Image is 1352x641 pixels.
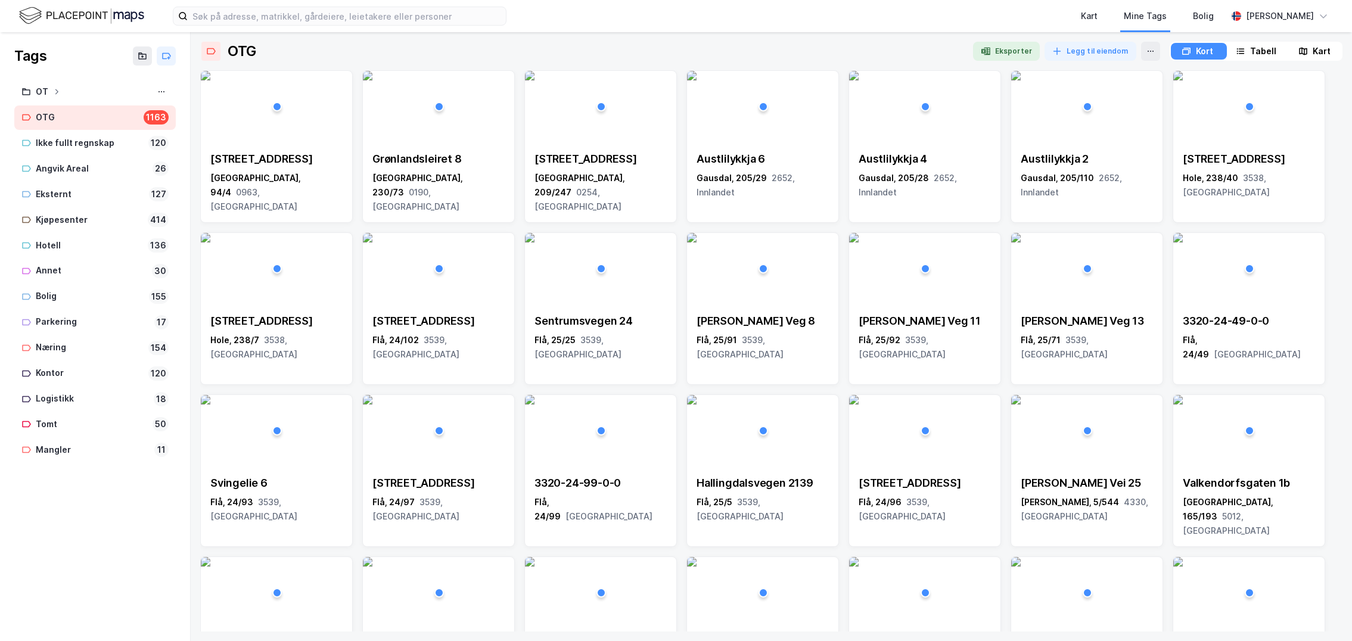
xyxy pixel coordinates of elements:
[849,557,859,567] img: 256x120
[1011,557,1021,567] img: 256x120
[1183,173,1270,197] span: 3538, [GEOGRAPHIC_DATA]
[148,238,169,253] div: 136
[697,173,795,197] span: 2652, Innlandet
[534,333,667,362] div: Flå, 25/25
[36,187,144,202] div: Eksternt
[534,476,667,490] div: 3320-24-99-0-0
[153,417,169,431] div: 50
[1196,44,1213,58] div: Kort
[372,335,459,359] span: 3539, [GEOGRAPHIC_DATA]
[210,333,343,362] div: Hole, 238/7
[149,290,169,304] div: 155
[210,152,343,166] div: [STREET_ADDRESS]
[1021,495,1153,524] div: [PERSON_NAME], 5/544
[1021,314,1153,328] div: [PERSON_NAME] Veg 13
[14,157,176,181] a: Angvik Areal26
[372,187,459,211] span: 0190, [GEOGRAPHIC_DATA]
[210,476,343,490] div: Svingelie 6
[525,233,534,242] img: 256x120
[372,171,505,214] div: [GEOGRAPHIC_DATA], 230/73
[1021,173,1122,197] span: 2652, Innlandet
[154,392,169,406] div: 18
[687,233,697,242] img: 256x120
[19,5,144,26] img: logo.f888ab2527a4732fd821a326f86c7f29.svg
[36,263,147,278] div: Annet
[36,85,48,99] div: OT
[14,208,176,232] a: Kjøpesenter414
[1021,335,1108,359] span: 3539, [GEOGRAPHIC_DATA]
[859,314,991,328] div: [PERSON_NAME] Veg 11
[1021,171,1153,200] div: Gausdal, 205/110
[154,443,169,457] div: 11
[36,136,144,151] div: Ikke fullt regnskap
[372,152,505,166] div: Grønlandsleiret 8
[1183,511,1270,536] span: 5012, [GEOGRAPHIC_DATA]
[14,335,176,360] a: Næring154
[1173,71,1183,80] img: 256x120
[14,412,176,437] a: Tomt50
[859,495,991,524] div: Flå, 24/96
[201,71,210,80] img: 256x120
[210,495,343,524] div: Flå, 24/93
[201,557,210,567] img: 256x120
[525,557,534,567] img: 256x120
[1183,495,1315,538] div: [GEOGRAPHIC_DATA], 165/193
[697,333,829,362] div: Flå, 25/91
[363,71,372,80] img: 256x120
[14,234,176,258] a: Hotell136
[534,187,621,211] span: 0254, [GEOGRAPHIC_DATA]
[372,495,505,524] div: Flå, 24/97
[14,131,176,155] a: Ikke fullt regnskap120
[14,284,176,309] a: Bolig155
[697,497,784,521] span: 3539, [GEOGRAPHIC_DATA]
[36,213,143,228] div: Kjøpesenter
[372,497,459,521] span: 3539, [GEOGRAPHIC_DATA]
[859,333,991,362] div: Flå, 25/92
[697,476,829,490] div: Hallingdalsvegen 2139
[210,497,297,521] span: 3539, [GEOGRAPHIC_DATA]
[36,366,144,381] div: Kontor
[1124,9,1167,23] div: Mine Tags
[1183,171,1315,200] div: Hole, 238/40
[1313,44,1331,58] div: Kart
[14,105,176,130] a: OTG1163
[1214,349,1301,359] span: [GEOGRAPHIC_DATA]
[1173,557,1183,567] img: 256x120
[36,315,150,329] div: Parkering
[148,341,169,355] div: 154
[849,395,859,404] img: 256x120
[697,152,829,166] div: Austlilykkja 6
[36,289,144,304] div: Bolig
[36,238,143,253] div: Hotell
[201,395,210,404] img: 256x120
[372,333,505,362] div: Flå, 24/102
[1021,152,1153,166] div: Austlilykkja 2
[14,46,46,66] div: Tags
[1250,44,1276,58] div: Tabell
[363,233,372,242] img: 256x120
[534,335,621,359] span: 3539, [GEOGRAPHIC_DATA]
[36,340,144,355] div: Næring
[152,264,169,278] div: 30
[1081,9,1098,23] div: Kart
[14,387,176,411] a: Logistikk18
[363,395,372,404] img: 256x120
[14,361,176,385] a: Kontor120
[1011,233,1021,242] img: 256x120
[363,557,372,567] img: 256x120
[687,557,697,567] img: 256x120
[144,110,169,125] div: 1163
[154,315,169,329] div: 17
[372,476,505,490] div: [STREET_ADDRESS]
[859,171,991,200] div: Gausdal, 205/28
[525,71,534,80] img: 256x120
[149,187,169,201] div: 127
[372,314,505,328] div: [STREET_ADDRESS]
[1246,9,1314,23] div: [PERSON_NAME]
[1011,71,1021,80] img: 256x120
[210,187,297,211] span: 0963, [GEOGRAPHIC_DATA]
[36,391,149,406] div: Logistikk
[188,7,506,25] input: Søk på adresse, matrikkel, gårdeiere, leietakere eller personer
[697,335,784,359] span: 3539, [GEOGRAPHIC_DATA]
[1292,584,1352,641] div: Kontrollprogram for chat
